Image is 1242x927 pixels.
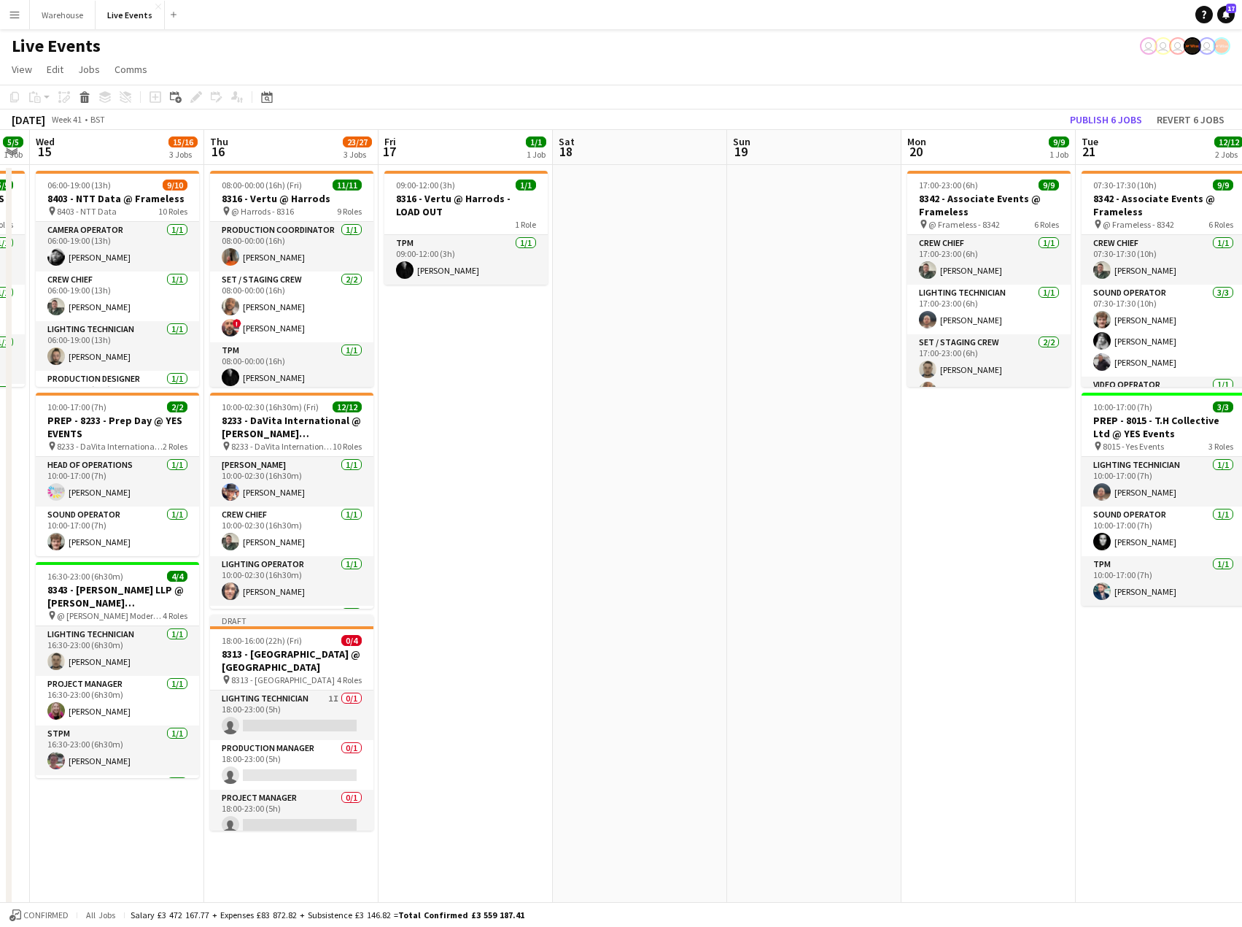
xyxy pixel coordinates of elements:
a: Comms [109,60,153,79]
div: BST [90,114,105,125]
app-user-avatar: Technical Department [1154,37,1172,55]
app-user-avatar: Technical Department [1140,37,1157,55]
button: Live Events [96,1,165,29]
div: [DATE] [12,112,45,127]
span: Edit [47,63,63,76]
a: 17 [1217,6,1235,23]
span: 17 [1226,4,1236,13]
button: Revert 6 jobs [1151,110,1230,129]
a: Edit [41,60,69,79]
div: Salary £3 472 167.77 + Expenses £83 872.82 + Subsistence £3 146.82 = [131,909,524,920]
span: Week 41 [48,114,85,125]
app-user-avatar: Alex Gill [1213,37,1230,55]
button: Confirmed [7,907,71,923]
span: Jobs [78,63,100,76]
span: All jobs [83,909,118,920]
h1: Live Events [12,35,101,57]
span: View [12,63,32,76]
a: Jobs [72,60,106,79]
span: Total Confirmed £3 559 187.41 [398,909,524,920]
button: Warehouse [30,1,96,29]
app-user-avatar: Nadia Addada [1169,37,1187,55]
button: Publish 6 jobs [1064,110,1148,129]
app-user-avatar: Production Managers [1184,37,1201,55]
a: View [6,60,38,79]
app-user-avatar: Technical Department [1198,37,1216,55]
span: Comms [115,63,147,76]
span: Confirmed [23,910,69,920]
